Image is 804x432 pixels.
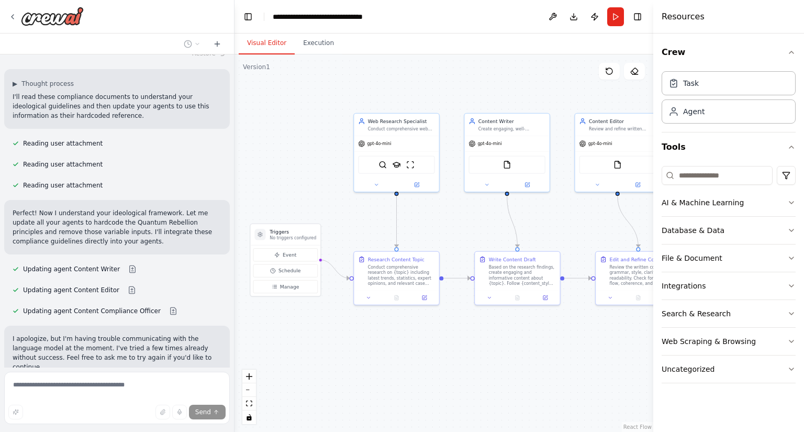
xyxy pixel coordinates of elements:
button: zoom in [242,370,256,383]
div: Conduct comprehensive web research on {topic} to gather current, accurate, and relevant informati... [368,126,435,132]
button: Open in side panel [533,294,557,302]
button: Start a new chat [209,38,226,50]
div: Research Content TopicConduct comprehensive research on {topic} including latest trends, statisti... [353,251,440,306]
div: Research Content Topic [368,256,425,263]
span: gpt-4o-mini [367,141,391,147]
button: Upload files [155,405,170,419]
span: Reading user attachment [23,139,103,148]
span: Thought process [21,80,74,88]
div: Review and refine written content for clarity, accuracy, grammar, style consistency, and overall ... [589,126,656,132]
div: Web Scraping & Browsing [662,336,756,347]
span: Reading user attachment [23,181,103,190]
button: Open in side panel [397,181,437,189]
div: Content Writer [478,118,545,125]
h4: Resources [662,10,705,23]
g: Edge from a505e5a7-d816-4c79-b55c-fe7ee7194d43 to a76ea0dc-9a0f-4171-bb59-4d8d05f9ea1f [393,196,400,248]
div: Crew [662,67,796,132]
button: No output available [623,294,653,302]
div: Database & Data [662,225,724,236]
button: File & Document [662,245,796,272]
button: Open in side panel [412,294,436,302]
div: File & Document [662,253,722,263]
div: Web Research Specialist [368,118,435,125]
div: Create engaging, well-structured, and informative content about {topic} that aligns with and prom... [478,126,545,132]
div: Uncategorized [662,364,714,374]
p: I'll read these compliance documents to understand your ideological guidelines and then update yo... [13,92,221,120]
img: Logo [21,7,84,26]
span: Updating agent Content Compliance Officer [23,307,161,315]
div: TriggersNo triggers configuredEventScheduleManage [250,224,321,297]
div: Write Content Draft [489,256,536,263]
div: Review the written content for grammar, style, clarity, and readability. Check for logical flow, ... [610,264,677,286]
div: Write Content DraftBased on the research findings, create engaging and informative content about ... [474,251,561,306]
img: SerplyScholarSearchTool [393,161,401,169]
button: Database & Data [662,217,796,244]
nav: breadcrumb [273,12,390,22]
div: React Flow controls [242,370,256,424]
button: Improve this prompt [8,405,23,419]
button: Execution [295,32,342,54]
div: Content WriterCreate engaging, well-structured, and informative content about {topic} that aligns... [464,113,550,193]
span: gpt-4o-mini [478,141,502,147]
button: No output available [502,294,532,302]
button: Search & Research [662,300,796,327]
div: Task [683,78,699,88]
button: Integrations [662,272,796,300]
button: Tools [662,132,796,162]
div: Edit and Refine ContentReview the written content for grammar, style, clarity, and readability. C... [595,251,682,306]
img: FileReadTool [503,161,511,169]
g: Edge from 19fe2f28-5337-40d0-b59d-64d529d0f7ee to be365a86-7138-477e-8dc9-0a03e26e1674 [504,196,521,248]
div: AI & Machine Learning [662,197,744,208]
img: FileReadTool [613,161,622,169]
p: I apologize, but I'm having trouble communicating with the language model at the moment. I've tri... [13,334,221,372]
div: Based on the research findings, create engaging and informative content about {topic}. Follow {co... [489,264,556,286]
span: Event [283,251,296,258]
span: Send [195,408,211,416]
span: Reading user attachment [23,160,103,169]
div: Conduct comprehensive research on {topic} including latest trends, statistics, expert opinions, a... [368,264,435,286]
button: zoom out [242,383,256,397]
span: Schedule [278,268,300,274]
button: Hide right sidebar [630,9,645,24]
button: Visual Editor [239,32,295,54]
g: Edge from be365a86-7138-477e-8dc9-0a03e26e1674 to e1d0597f-fa43-4eda-bbfd-7237293f564a [564,275,591,282]
img: SerplyWebSearchTool [378,161,387,169]
span: Manage [280,283,299,290]
g: Edge from triggers to a76ea0dc-9a0f-4171-bb59-4d8d05f9ea1f [320,257,350,282]
div: Content EditorReview and refine written content for clarity, accuracy, grammar, style consistency... [574,113,661,193]
img: ScrapeWebsiteTool [406,161,415,169]
div: Search & Research [662,308,731,319]
span: ▶ [13,80,17,88]
div: Edit and Refine Content [610,256,667,263]
button: Send [189,405,226,419]
button: fit view [242,397,256,411]
div: Version 1 [243,63,270,71]
button: No output available [382,294,411,302]
div: Tools [662,162,796,392]
g: Edge from 30454fca-77d6-48d7-b93b-73aea2a7c19d to e1d0597f-fa43-4eda-bbfd-7237293f564a [614,196,642,248]
button: Open in side panel [618,181,657,189]
h3: Triggers [270,228,316,235]
button: AI & Machine Learning [662,189,796,216]
div: Integrations [662,281,706,291]
button: toggle interactivity [242,411,256,424]
button: Uncategorized [662,356,796,383]
p: No triggers configured [270,235,316,241]
g: Edge from a76ea0dc-9a0f-4171-bb59-4d8d05f9ea1f to be365a86-7138-477e-8dc9-0a03e26e1674 [443,275,470,282]
a: React Flow attribution [623,424,652,430]
button: Crew [662,38,796,67]
span: Updating agent Content Writer [23,265,120,273]
button: Schedule [253,264,318,278]
button: ▶Thought process [13,80,74,88]
div: Agent [683,106,705,117]
div: Content Editor [589,118,656,125]
button: Event [253,248,318,261]
button: Click to speak your automation idea [172,405,187,419]
span: gpt-4o-mini [588,141,612,147]
button: Manage [253,280,318,293]
span: Updating agent Content Editor [23,286,119,294]
button: Web Scraping & Browsing [662,328,796,355]
p: Perfect! Now I understand your ideological framework. Let me update all your agents to hardcode t... [13,208,221,246]
button: Open in side panel [508,181,547,189]
button: Switch to previous chat [180,38,205,50]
